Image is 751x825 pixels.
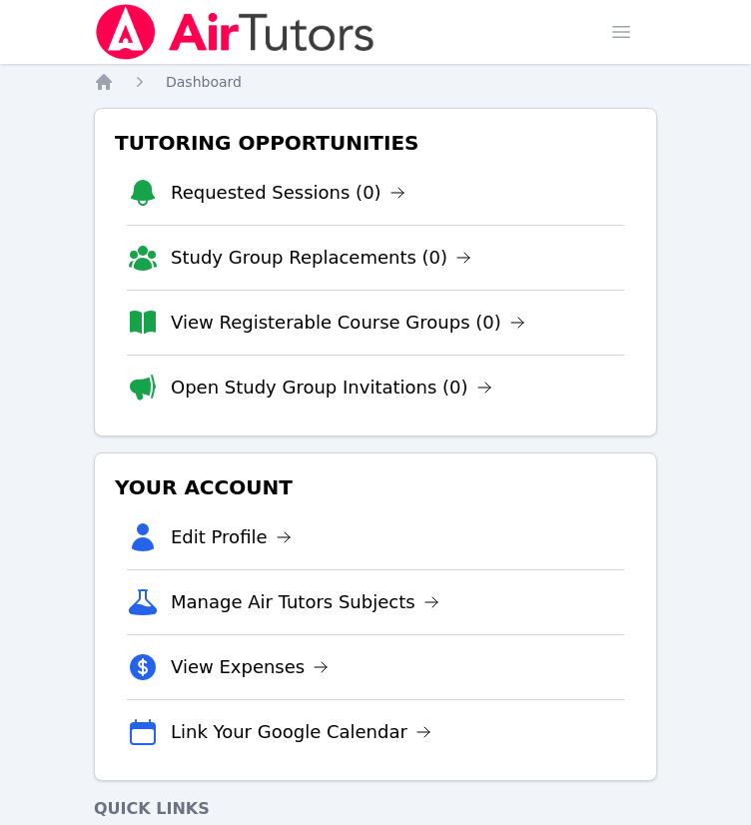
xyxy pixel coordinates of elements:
a: Link Your Google Calendar [171,718,431,746]
h4: Quick Links [94,797,657,821]
a: Requested Sessions (0) [171,179,405,207]
h3: Your Account [111,469,640,505]
a: Dashboard [166,72,242,92]
h3: Tutoring Opportunities [111,125,640,161]
a: View Registerable Course Groups (0) [171,309,525,337]
a: Open Study Group Invitations (0) [171,374,492,402]
a: Edit Profile [171,523,292,551]
img: Air Tutors [94,4,376,60]
a: Study Group Replacements (0) [171,244,471,272]
a: Manage Air Tutors Subjects [171,588,439,616]
nav: Breadcrumb [94,72,657,92]
a: View Expenses [171,653,329,681]
span: Dashboard [166,74,242,90]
